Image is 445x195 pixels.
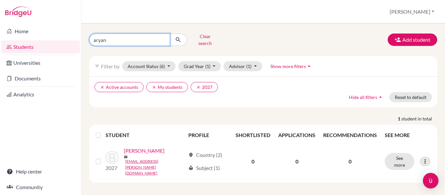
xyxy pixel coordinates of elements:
span: location_on [188,152,194,158]
button: Clear search [187,31,223,48]
i: clear [196,85,201,90]
a: Analytics [1,88,80,101]
button: Show more filtersarrow_drop_up [265,61,318,71]
a: Universities [1,56,80,69]
button: Account Status(6) [122,61,176,71]
td: 0 [232,143,274,180]
button: Advisor(1) [223,61,262,71]
th: PROFILE [184,127,232,143]
div: Subject (1) [188,164,220,172]
td: 0 [274,143,319,180]
a: Help center [1,165,80,178]
i: clear [152,85,156,90]
button: clearMy students [146,82,188,92]
strong: 1 [398,115,401,122]
button: clearActive accounts [94,82,144,92]
i: clear [100,85,105,90]
i: arrow_drop_up [377,94,384,100]
span: (1) [205,63,210,69]
p: 2027 [106,164,119,172]
span: Filter by [101,63,120,69]
span: (1) [246,63,251,69]
button: [PERSON_NAME] [387,6,437,18]
span: (6) [160,63,165,69]
a: Community [1,181,80,194]
span: local_library [188,165,194,171]
a: [EMAIL_ADDRESS][PERSON_NAME][DOMAIN_NAME] [125,159,185,176]
button: Hide all filtersarrow_drop_up [343,92,389,102]
button: Grad Year(1) [178,61,221,71]
button: See more [385,153,414,170]
div: Country (2) [188,151,222,159]
span: Hide all filters [349,94,377,100]
button: Reset to default [389,92,432,102]
i: filter_list [94,63,100,69]
div: Open Intercom Messenger [423,173,438,188]
button: Add student [388,34,437,46]
a: Students [1,40,80,53]
th: APPLICATIONS [274,127,319,143]
p: 0 [323,158,377,165]
span: Show more filters [270,63,306,69]
a: Documents [1,72,80,85]
a: Home [1,25,80,38]
span: mail [124,155,128,159]
a: [PERSON_NAME] [124,147,165,155]
span: student in total [401,115,437,122]
th: RECOMMENDATIONS [319,127,381,143]
img: Bridge-U [5,7,31,17]
i: arrow_drop_up [306,63,312,69]
input: Find student by name... [89,34,170,46]
th: STUDENT [106,127,184,143]
button: clear2027 [191,82,218,92]
th: SEE MORE [381,127,435,143]
th: SHORTLISTED [232,127,274,143]
img: Daswani, Aryan [106,151,119,164]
